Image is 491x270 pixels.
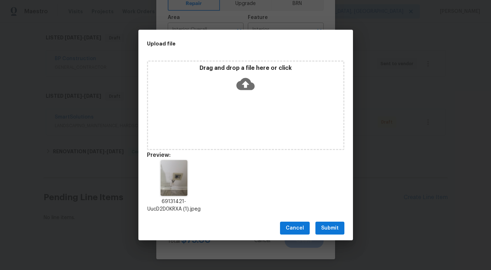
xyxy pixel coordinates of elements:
[161,160,187,196] img: Z
[315,222,344,235] button: Submit
[286,224,304,233] span: Cancel
[147,198,201,213] p: 69131421-UucD2D0KRXA (1).jpeg
[280,222,310,235] button: Cancel
[148,64,343,72] p: Drag and drop a file here or click
[147,40,312,48] h2: Upload file
[321,224,339,233] span: Submit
